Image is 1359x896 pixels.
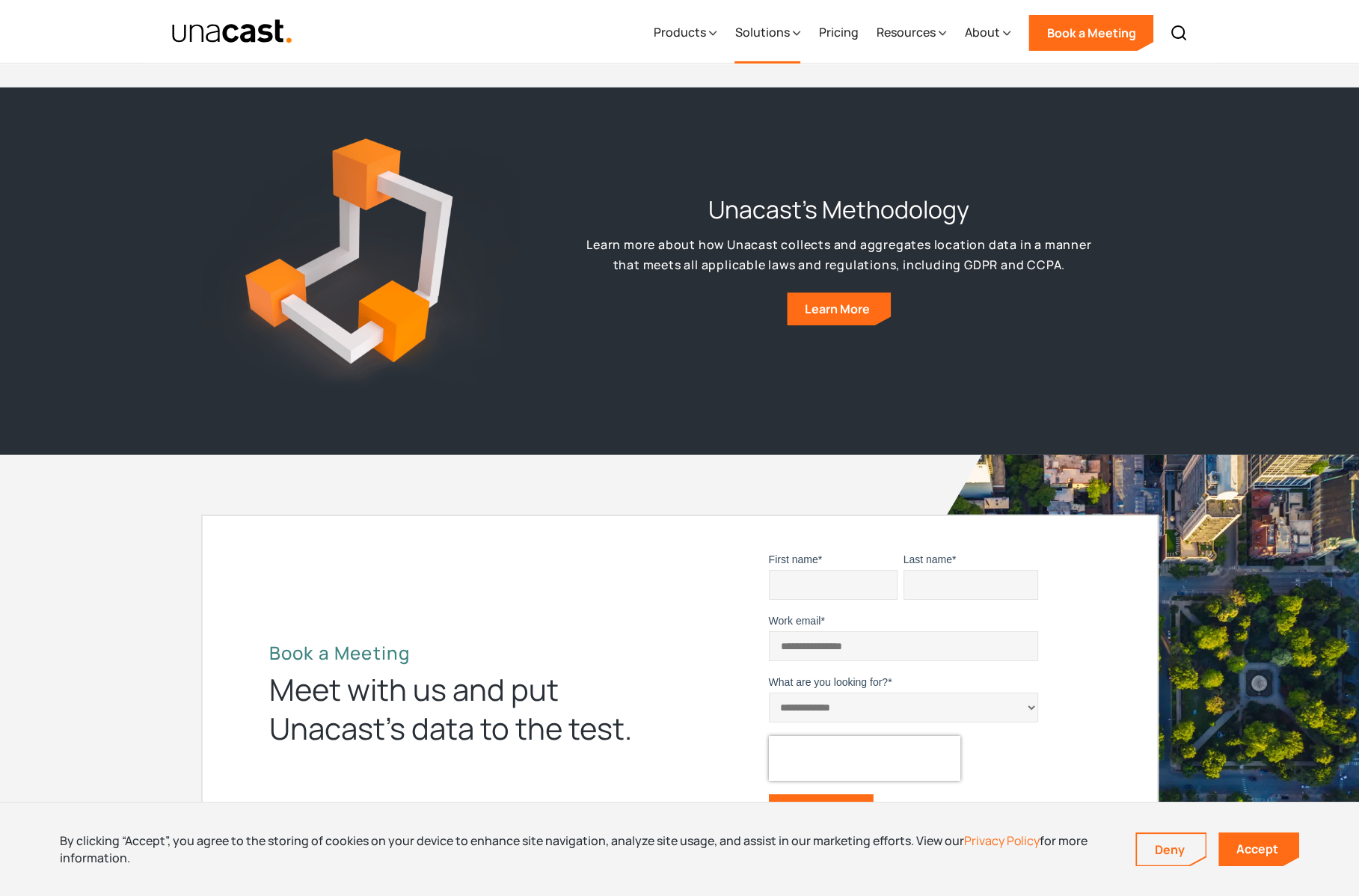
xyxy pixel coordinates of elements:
span: First name [769,553,818,565]
div: By clicking “Accept”, you agree to the storing of cookies on your device to enhance site navigati... [60,832,1113,866]
a: Accept [1218,832,1299,866]
img: Connected orange cubes [201,111,521,407]
div: About [964,23,999,41]
span: Work email [769,615,821,627]
div: Products [653,23,705,41]
a: Pricing [818,2,858,64]
img: Unacast text logo [171,19,293,45]
h2: Book a Meeting [269,642,658,664]
a: home [171,19,293,45]
span: What are you looking for? [769,676,889,688]
h3: Unacast's Methodology [708,193,969,226]
div: Solutions [734,23,789,41]
a: Learn More [787,292,891,325]
div: Solutions [734,2,800,64]
div: About [964,2,1010,64]
div: Products [653,2,717,64]
span: Last name [904,553,952,565]
img: Search icon [1170,24,1188,42]
p: Learn more about how Unacast collects and aggregates location data in a manner that meets all app... [576,235,1102,274]
a: Deny [1137,834,1206,865]
a: Privacy Policy [964,832,1040,849]
div: Resources [876,23,935,41]
a: Book a Meeting [1028,15,1153,51]
div: Meet with us and put Unacast’s data to the test. [269,670,658,748]
iframe: reCAPTCHA [769,736,960,781]
div: Resources [876,2,946,64]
